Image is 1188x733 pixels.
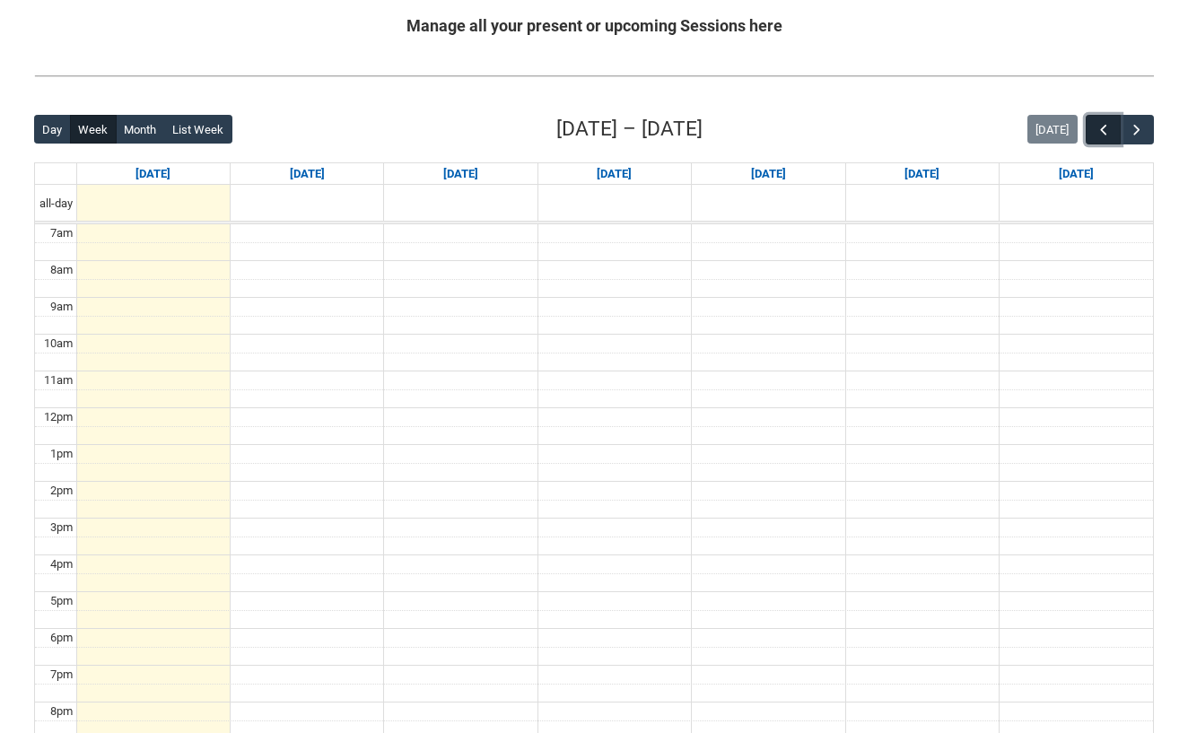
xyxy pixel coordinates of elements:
[47,445,76,463] div: 1pm
[1086,115,1120,144] button: Previous Week
[1120,115,1154,144] button: Next Week
[901,163,943,185] a: Go to September 12, 2025
[34,13,1154,38] h2: Manage all your present or upcoming Sessions here
[116,115,165,144] button: Month
[47,224,76,242] div: 7am
[47,261,76,279] div: 8am
[40,408,76,426] div: 12pm
[556,114,703,144] h2: [DATE] – [DATE]
[47,666,76,684] div: 7pm
[440,163,482,185] a: Go to September 9, 2025
[164,115,232,144] button: List Week
[34,115,71,144] button: Day
[286,163,328,185] a: Go to September 8, 2025
[47,298,76,316] div: 9am
[34,66,1154,85] img: REDU_GREY_LINE
[47,629,76,647] div: 6pm
[1055,163,1097,185] a: Go to September 13, 2025
[747,163,790,185] a: Go to September 11, 2025
[40,335,76,353] div: 10am
[70,115,117,144] button: Week
[47,592,76,610] div: 5pm
[1027,115,1078,144] button: [DATE]
[132,163,174,185] a: Go to September 7, 2025
[40,371,76,389] div: 11am
[47,519,76,537] div: 3pm
[36,195,76,213] span: all-day
[47,482,76,500] div: 2pm
[47,702,76,720] div: 8pm
[47,555,76,573] div: 4pm
[593,163,635,185] a: Go to September 10, 2025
